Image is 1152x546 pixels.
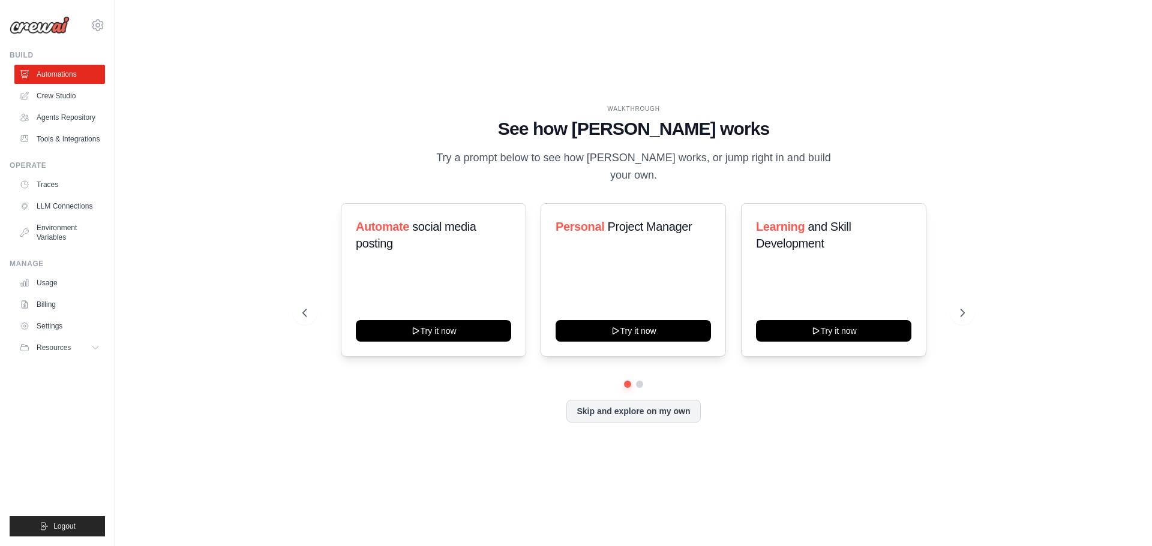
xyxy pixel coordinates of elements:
a: Environment Variables [14,218,105,247]
div: Build [10,50,105,60]
a: Crew Studio [14,86,105,105]
a: Agents Repository [14,108,105,127]
button: Try it now [556,320,711,342]
span: Learning [756,220,805,233]
a: Traces [14,175,105,194]
button: Try it now [356,320,511,342]
p: Try a prompt below to see how [PERSON_NAME] works, or jump right in and build your own. [432,149,835,185]
button: Resources [14,338,105,357]
button: Try it now [756,320,911,342]
span: Logout [53,521,76,531]
span: Personal [556,220,604,233]
div: WALKTHROUGH [302,104,965,113]
h1: See how [PERSON_NAME] works [302,118,965,140]
div: Manage [10,259,105,269]
button: Skip and explore on my own [566,400,700,423]
a: Settings [14,316,105,336]
span: and Skill Development [756,220,851,250]
a: Usage [14,273,105,292]
a: LLM Connections [14,197,105,216]
button: Logout [10,516,105,536]
span: Project Manager [608,220,692,233]
span: social media posting [356,220,476,250]
span: Automate [356,220,409,233]
img: Logo [10,16,70,34]
span: Resources [37,343,71,352]
a: Tools & Integrations [14,129,105,149]
a: Automations [14,65,105,84]
div: Operate [10,161,105,170]
a: Billing [14,295,105,314]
